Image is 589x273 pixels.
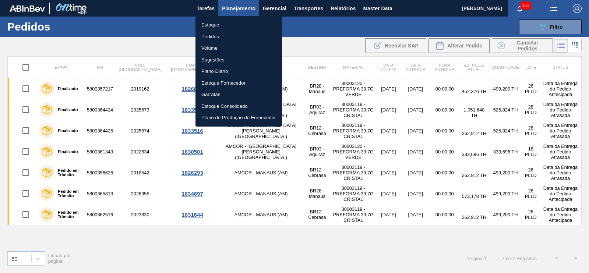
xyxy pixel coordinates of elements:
[195,65,282,77] a: Plano Diário
[195,89,282,100] a: Garrafas
[195,112,282,124] a: Plano de Produção do Fornecedor
[195,100,282,112] a: Estoque Consolidado
[195,54,282,66] a: Sugestões
[195,42,282,54] a: Volume
[195,77,282,89] a: Estoque Fornecedor
[195,31,282,43] a: Pedidos
[195,19,282,31] a: Estoque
